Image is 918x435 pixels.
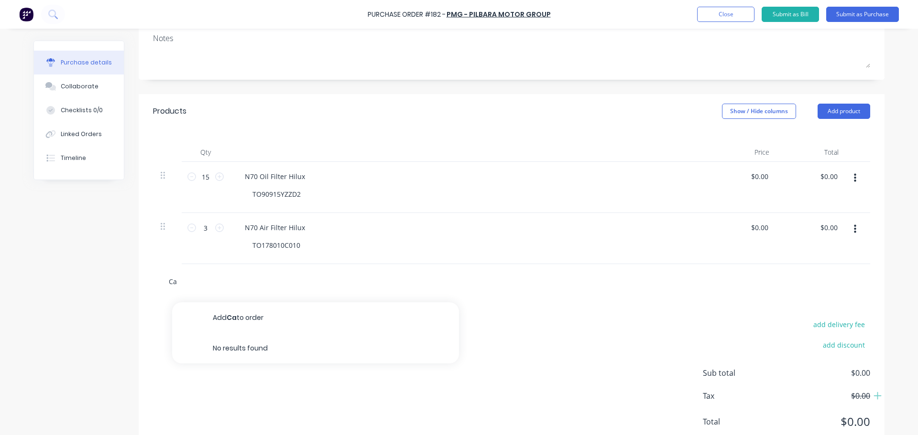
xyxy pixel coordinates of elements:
[168,272,360,291] input: Start typing to add a product...
[61,154,86,162] div: Timeline
[34,146,124,170] button: Timeline
[368,10,446,20] div: Purchase Order #182 -
[703,390,775,402] span: Tax
[722,104,796,119] button: Show / Hide columns
[703,367,775,379] span: Sub total
[153,32,870,44] div: Notes
[775,413,870,430] span: $0.00
[34,98,124,122] button: Checklists 0/0
[817,339,870,351] button: add discount
[34,122,124,146] button: Linked Orders
[61,106,103,115] div: Checklists 0/0
[826,7,899,22] button: Submit as Purchase
[762,7,819,22] button: Submit as Bill
[775,390,870,402] span: $0.00
[172,302,459,333] button: AddCato order
[61,58,112,67] div: Purchase details
[447,10,551,19] a: PMG - Pilbara Motor Group
[708,143,777,162] div: Price
[182,143,229,162] div: Qty
[61,82,98,91] div: Collaborate
[703,416,775,427] span: Total
[697,7,754,22] button: Close
[775,367,870,379] span: $0.00
[19,7,33,21] img: Factory
[34,51,124,74] button: Purchase details
[245,238,308,252] div: TO178010C010
[237,221,313,234] div: N70 Air Filter Hilux
[34,74,124,98] button: Collaborate
[777,143,846,162] div: Total
[818,104,870,119] button: Add product
[61,130,102,138] div: Linked Orders
[237,170,313,183] div: N70 Oil Filter Hilux
[153,106,186,117] div: Products
[808,318,870,330] button: add delivery fee
[245,187,308,201] div: TO90915YZZD2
